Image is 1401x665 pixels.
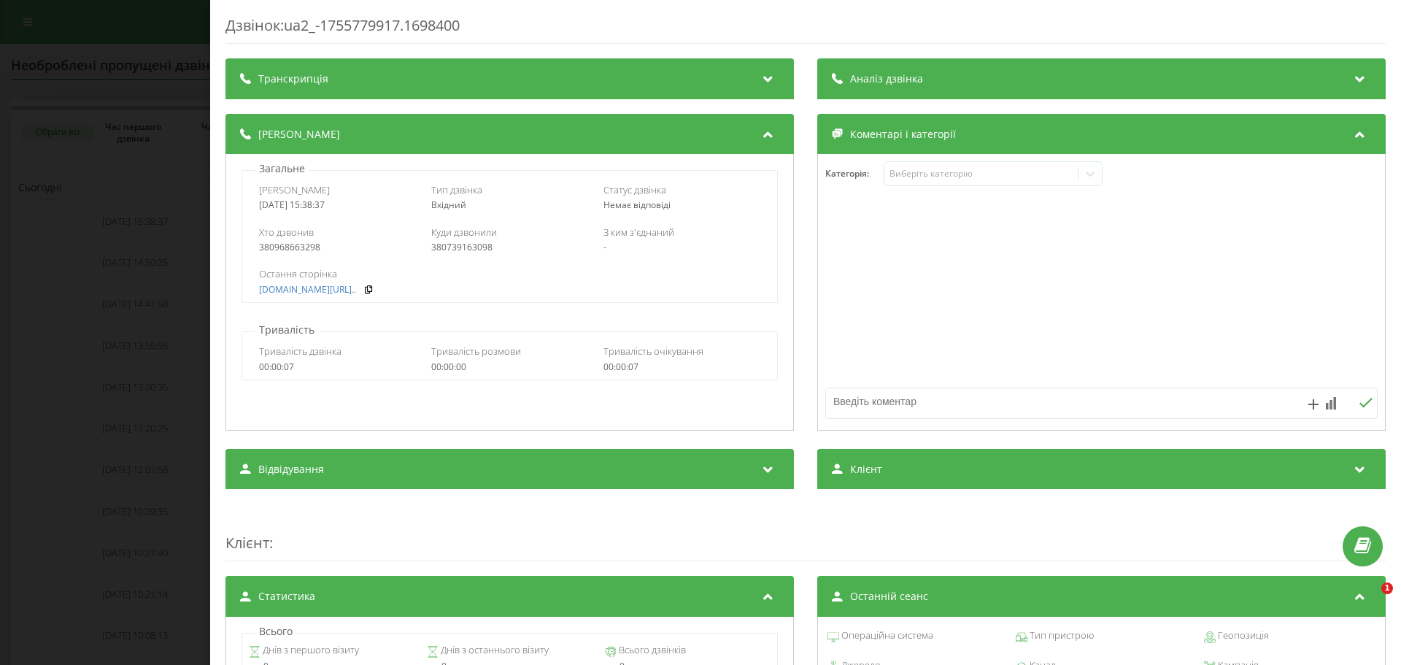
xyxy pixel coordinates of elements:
span: Аналіз дзвінка [850,72,923,86]
span: Транскрипція [258,72,328,86]
span: Операційна система [839,629,933,643]
span: Тривалість очікування [603,345,703,358]
span: Тривалість дзвінка [259,345,341,358]
span: Статус дзвінка [603,183,666,196]
span: Статистика [258,589,315,604]
span: Всього дзвінків [617,643,686,658]
div: 00:00:07 [603,362,760,372]
span: Клієнт [225,533,269,553]
div: : [225,504,1386,561]
div: 380739163098 [431,242,588,253]
span: [PERSON_NAME] [259,183,330,196]
div: - [603,242,760,253]
span: Клієнт [850,462,882,477]
span: 1 [1381,583,1393,594]
p: Загальне [255,161,309,176]
span: Тип пристрою [1027,629,1094,643]
div: 00:00:07 [259,362,416,372]
a: [DOMAIN_NAME][URL].. [259,285,356,295]
span: Тип дзвінка [431,183,482,196]
div: [DATE] 15:38:37 [259,200,416,210]
p: Тривалість [255,323,318,337]
div: Дзвінок : ua2_-1755779917.1698400 [225,15,1386,44]
span: Геопозиція [1216,629,1269,643]
span: Остання сторінка [259,267,337,280]
div: 380968663298 [259,242,416,253]
span: Відвідування [258,462,324,477]
div: 00:00:00 [431,362,588,372]
span: Хто дзвонив [259,226,314,239]
p: Всього [255,624,296,639]
span: [PERSON_NAME] [258,127,340,142]
span: Коментарі і категорії [850,127,956,142]
h4: Категорія : [825,169,884,179]
span: Немає відповіді [603,199,671,211]
span: Днів з останнього візиту [439,643,549,658]
span: Днів з першого візиту [260,643,359,658]
span: З ким з'єднаний [603,226,674,239]
span: Вхідний [431,199,466,211]
span: Тривалість розмови [431,345,521,358]
iframe: Intercom live chat [1351,583,1386,618]
span: Останній сеанс [850,589,928,604]
div: Виберіть категорію [889,168,1072,180]
span: Куди дзвонили [431,226,497,239]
